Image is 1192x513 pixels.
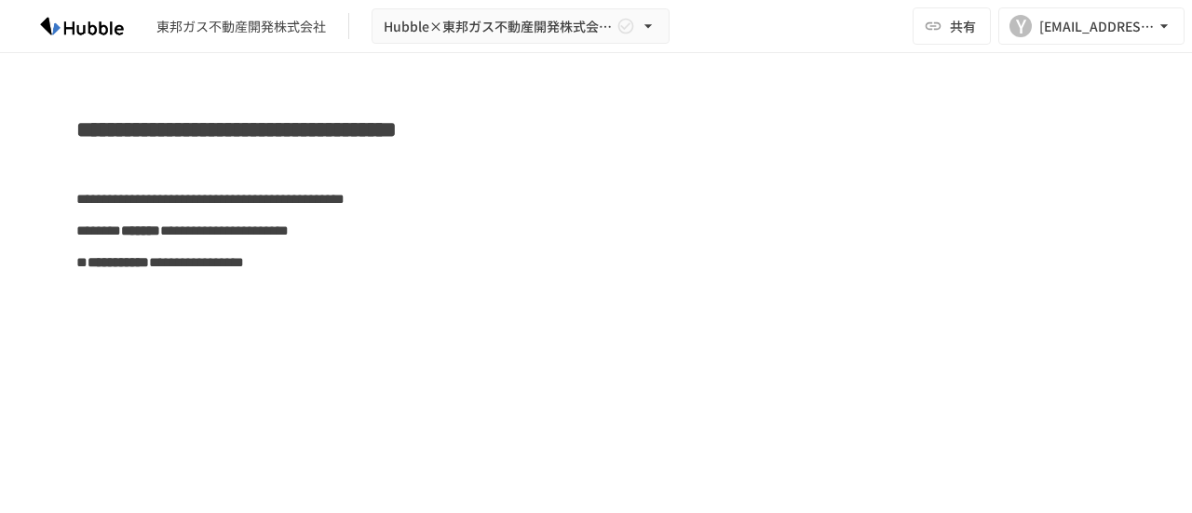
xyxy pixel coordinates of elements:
img: HzDRNkGCf7KYO4GfwKnzITak6oVsp5RHeZBEM1dQFiQ [22,11,142,41]
div: 東邦ガス不動産開発株式会社 [156,17,326,36]
span: Hubble×東邦ガス不動産開発株式会社様_オンボーディングプロジェクト [384,15,613,38]
span: 共有 [950,16,976,36]
button: 共有 [913,7,991,45]
div: [EMAIL_ADDRESS][DOMAIN_NAME] [1039,15,1155,38]
button: Hubble×東邦ガス不動産開発株式会社様_オンボーディングプロジェクト [372,8,670,45]
div: Y [1009,15,1032,37]
button: Y[EMAIL_ADDRESS][DOMAIN_NAME] [998,7,1185,45]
